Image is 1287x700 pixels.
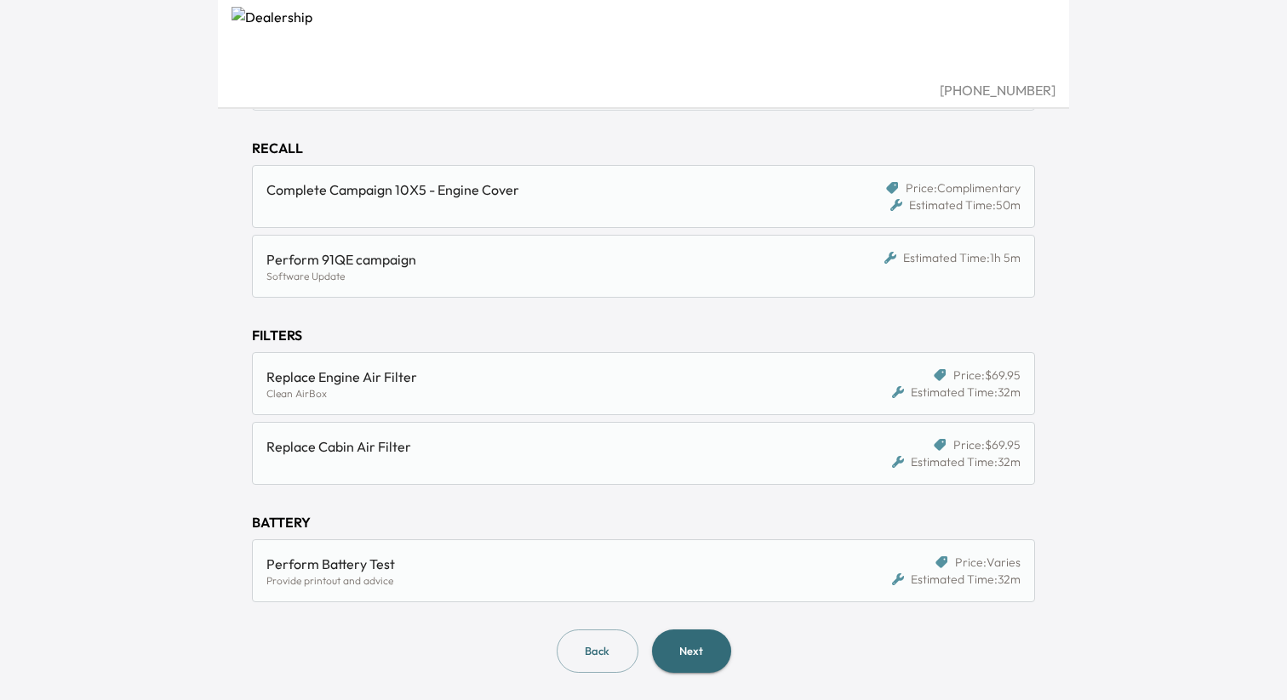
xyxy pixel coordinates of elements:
button: Back [557,629,638,673]
div: Provide printout and advice [266,574,819,588]
div: BATTERY [252,512,1035,532]
div: [PHONE_NUMBER] [232,80,1055,100]
span: Price: Complimentary [906,179,1021,196]
div: Estimated Time: 32m [892,571,1021,588]
div: Estimated Time: 50m [890,196,1021,213]
div: FILTERS [252,325,1035,345]
div: Perform Battery Test [266,554,819,574]
span: Price: $69.95 [953,436,1021,453]
div: Estimated Time: 32m [892,384,1021,401]
div: Replace Cabin Air Filter [266,436,819,457]
div: Clean AirBox [266,387,819,401]
div: Complete Campaign 10X5 - Engine Cover [266,179,819,200]
div: RECALL [252,138,1035,158]
div: Estimated Time: 32m [892,453,1021,470]
button: Next [652,629,731,673]
div: Replace Engine Air Filter [266,367,819,387]
span: Price: $69.95 [953,367,1021,384]
div: Estimated Time: 1h 5m [884,249,1021,266]
div: Perform 91QE campaign [266,249,819,270]
span: Price: Varies [955,554,1021,571]
img: Dealership [232,7,1055,80]
div: Software Update [266,270,819,283]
